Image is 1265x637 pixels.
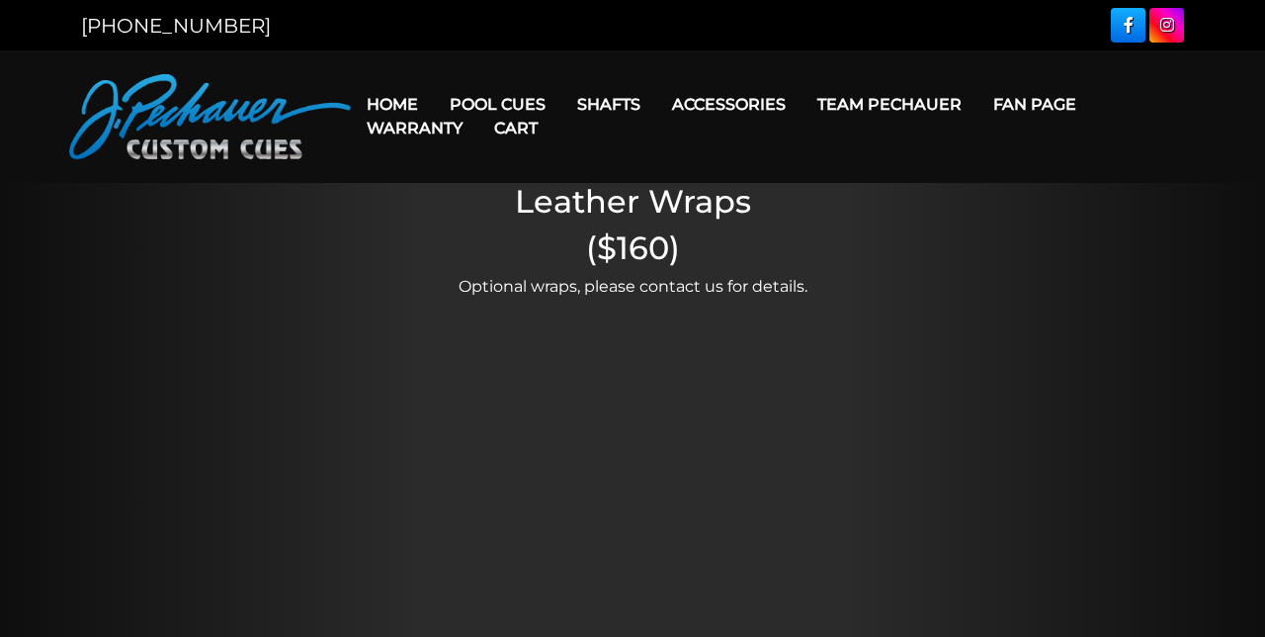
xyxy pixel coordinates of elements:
img: Pechauer Custom Cues [69,74,351,159]
a: Cart [478,103,553,153]
a: Pool Cues [434,79,561,130]
a: Shafts [561,79,656,130]
a: Accessories [656,79,801,130]
a: Team Pechauer [801,79,977,130]
a: Warranty [351,103,478,153]
a: [PHONE_NUMBER] [81,14,271,38]
a: Home [351,79,434,130]
a: Fan Page [977,79,1092,130]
